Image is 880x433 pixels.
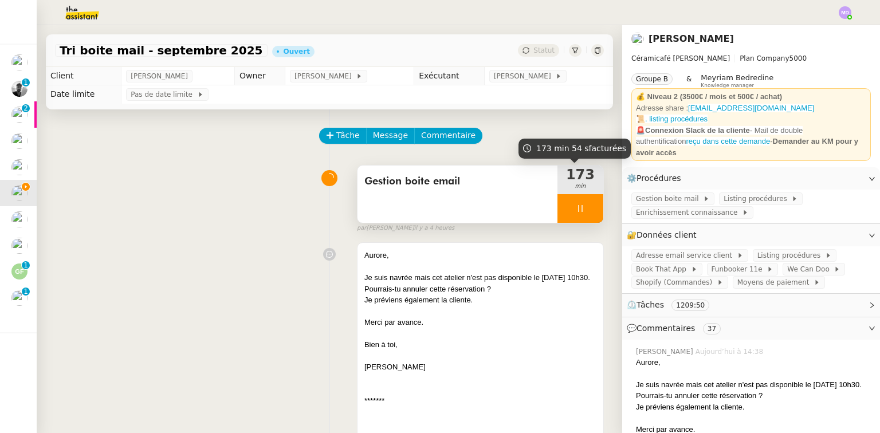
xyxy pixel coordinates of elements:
[637,230,697,239] span: Données client
[294,70,356,82] span: [PERSON_NAME]
[414,67,485,85] td: Exécutant
[671,300,709,311] nz-tag: 1209:50
[11,263,27,280] img: svg
[757,250,825,261] span: Listing procédures
[46,67,121,85] td: Client
[787,263,834,275] span: We Can Doo
[131,89,197,100] span: Pas de date limite
[533,46,555,54] span: Statut
[364,339,596,351] div: Bien à toi,
[686,73,692,88] span: &
[627,300,719,309] span: ⏲️
[11,185,27,201] img: users%2F9mvJqJUvllffspLsQzytnd0Nt4c2%2Favatar%2F82da88e3-d90d-4e39-b37d-dcb7941179ae
[688,104,814,112] a: [EMAIL_ADDRESS][DOMAIN_NAME]
[373,129,408,142] span: Message
[627,324,725,333] span: 💬
[22,261,30,269] nz-badge-sup: 1
[645,126,750,135] strong: Connexion Slack de la cliente
[23,288,28,298] p: 1
[712,263,767,275] span: Funbooker 11e
[740,54,789,62] span: Plan Company
[636,379,871,391] div: Je suis navrée mais cet atelier n'est pas disponible le [DATE] 10h30.
[701,73,773,88] app-user-label: Knowledge manager
[364,272,596,284] div: Je suis navrée mais cet atelier n'est pas disponible le [DATE] 10h30.
[357,223,454,233] small: [PERSON_NAME]
[636,357,871,368] div: Aurore,
[636,126,645,135] span: 🚨
[319,128,367,144] button: Tâche
[622,224,880,246] div: 🔐Données client
[636,103,866,114] div: Adresse share :
[60,45,263,56] span: Tri boite mail - septembre 2025
[23,261,28,271] p: 1
[701,82,754,89] span: Knowledge manager
[414,223,455,233] span: il y a 4 heures
[631,73,673,85] nz-tag: Groupe B
[636,115,708,123] a: 📜. listing procédures
[22,104,30,112] nz-badge-sup: 2
[494,70,555,82] span: [PERSON_NAME]
[131,70,188,82] span: [PERSON_NAME]
[557,182,603,191] span: min
[11,133,27,149] img: users%2FHIWaaSoTa5U8ssS5t403NQMyZZE3%2Favatar%2Fa4be050e-05fa-4f28-bbe7-e7e8e4788720
[11,238,27,254] img: users%2FHIWaaSoTa5U8ssS5t403NQMyZZE3%2Favatar%2Fa4be050e-05fa-4f28-bbe7-e7e8e4788720
[234,67,285,85] td: Owner
[636,347,696,357] span: [PERSON_NAME]
[364,294,596,306] div: Je préviens également la cliente.
[636,277,717,288] span: Shopify (Commandes)
[364,317,596,328] div: Merci par avance.
[703,323,721,334] nz-tag: 37
[622,167,880,190] div: ⚙️Procédures
[637,174,681,183] span: Procédures
[636,137,858,157] strong: Demander au KM pour y avoir accès
[364,361,596,373] div: [PERSON_NAME]
[23,104,28,115] p: 2
[366,128,415,144] button: Message
[649,33,734,44] a: [PERSON_NAME]
[636,193,703,204] span: Gestion boite mail
[46,85,121,104] td: Date limite
[737,277,814,288] span: Moyens de paiement
[414,128,482,144] button: Commentaire
[636,125,866,159] div: -
[11,159,27,175] img: users%2FDBF5gIzOT6MfpzgDQC7eMkIK8iA3%2Favatar%2Fd943ca6c-06ba-4e73-906b-d60e05e423d3
[364,173,551,190] span: Gestion boite email
[364,284,596,295] div: Pourrais-tu annuler cette réservation ?
[627,229,701,242] span: 🔐
[557,168,603,182] span: 173
[636,250,737,261] span: Adresse email service client
[364,250,596,261] div: Aurore,
[22,288,30,296] nz-badge-sup: 1
[636,401,871,413] div: Je préviens également la cliente.
[686,137,770,145] a: reçu dans cette demande
[636,92,782,101] strong: 💰 Niveau 2 (3500€ / mois et 500€ / achat)
[622,317,880,340] div: 💬Commentaires 37
[421,129,476,142] span: Commentaire
[696,347,765,357] span: Aujourd’hui à 14:38
[839,6,851,19] img: svg
[637,324,695,333] span: Commentaires
[627,172,686,185] span: ⚙️
[11,290,27,306] img: users%2FSOpzwpywf0ff3GVMrjy6wZgYrbV2%2Favatar%2F1615313811401.jpeg
[11,107,27,123] img: users%2FDBF5gIzOT6MfpzgDQC7eMkIK8iA3%2Favatar%2Fd943ca6c-06ba-4e73-906b-d60e05e423d3
[631,33,644,45] img: users%2F9mvJqJUvllffspLsQzytnd0Nt4c2%2Favatar%2F82da88e3-d90d-4e39-b37d-dcb7941179ae
[11,211,27,227] img: users%2FHIWaaSoTa5U8ssS5t403NQMyZZE3%2Favatar%2Fa4be050e-05fa-4f28-bbe7-e7e8e4788720
[636,263,691,275] span: Book That App
[22,78,30,86] nz-badge-sup: 1
[636,207,742,218] span: Enrichissement connaissance
[631,54,730,62] span: Céramicafé [PERSON_NAME]
[284,48,310,55] div: Ouvert
[701,73,773,82] span: Meyriam Bedredine
[357,223,367,233] span: par
[789,54,807,62] span: 5000
[622,294,880,316] div: ⏲️Tâches 1209:50
[636,390,871,401] div: Pourrais-tu annuler cette réservation ?
[23,78,28,89] p: 1
[11,81,27,97] img: ee3399b4-027e-46f8-8bb8-fca30cb6f74c
[11,54,27,70] img: users%2FHIWaaSoTa5U8ssS5t403NQMyZZE3%2Favatar%2Fa4be050e-05fa-4f28-bbe7-e7e8e4788720
[637,300,664,309] span: Tâches
[724,193,791,204] span: Listing procédures
[336,129,360,142] span: Tâche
